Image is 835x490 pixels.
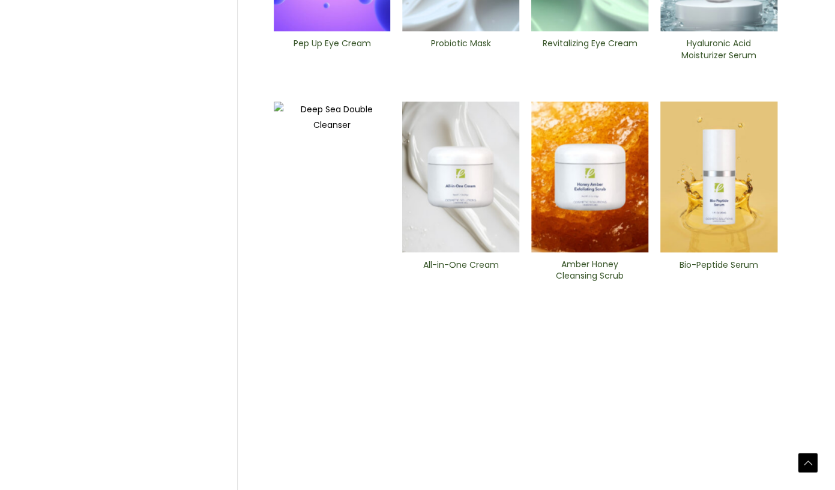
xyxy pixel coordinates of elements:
h2: Hyaluronic Acid Moisturizer Serum [671,38,767,61]
h2: Probiotic Mask [412,38,509,61]
a: Bio-Peptide ​Serum [671,259,767,286]
h2: Amber Honey Cleansing Scrub [541,259,638,282]
h2: Revitalizing ​Eye Cream [541,38,638,61]
a: Amber Honey Cleansing Scrub [541,259,638,286]
h2: Bio-Peptide ​Serum [671,259,767,282]
a: Revitalizing ​Eye Cream [541,38,638,65]
a: Hyaluronic Acid Moisturizer Serum [671,38,767,65]
h2: All-in-One ​Cream [412,259,509,282]
img: Amber Honey Cleansing Scrub [531,101,648,252]
a: Pep Up Eye Cream [283,38,380,65]
a: Probiotic Mask [412,38,509,65]
img: All In One Cream [402,101,519,253]
h2: Pep Up Eye Cream [283,38,380,61]
a: All-in-One ​Cream [412,259,509,286]
img: Bio-Peptide ​Serum [660,101,777,253]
